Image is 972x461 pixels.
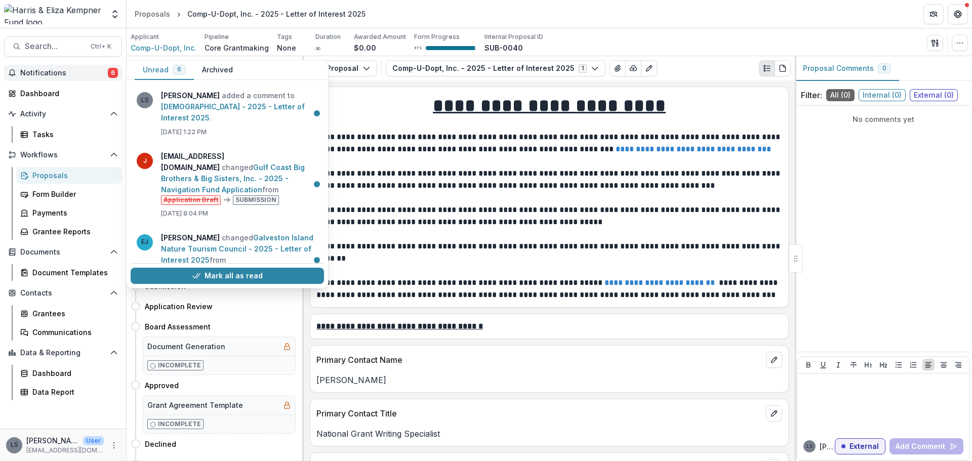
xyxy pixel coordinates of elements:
p: [PERSON_NAME] [820,441,835,452]
div: Data Report [32,387,114,397]
button: Open Documents [4,244,122,260]
button: Align Right [952,359,964,371]
button: View Attached Files [610,60,626,76]
button: Notifications6 [4,65,122,81]
div: Grantee Reports [32,226,114,237]
p: Primary Contact Name [316,354,762,366]
button: Bold [802,359,815,371]
span: Activity [20,110,106,118]
button: Align Center [938,359,950,371]
a: Gulf Coast Big Brothers & Big Sisters, Inc. - 2025 - Navigation Fund Application [161,163,305,194]
p: [PERSON_NAME] [26,435,79,446]
button: PDF view [775,60,791,76]
button: Add Comment [889,438,963,454]
a: Grantee Reports [16,223,122,240]
button: Proposal [308,60,377,76]
p: SUB-0040 [484,43,523,53]
button: Get Help [948,4,968,24]
span: Search... [25,41,85,51]
p: Internal Proposal ID [484,32,543,41]
p: Incomplete [158,361,201,370]
span: External ( 0 ) [910,89,958,101]
button: Partners [923,4,944,24]
button: Open Activity [4,106,122,122]
button: Open Contacts [4,285,122,301]
button: Strike [847,359,860,371]
p: [EMAIL_ADDRESS][DOMAIN_NAME] [26,446,104,455]
p: Incomplete [158,420,201,429]
p: $0.00 [354,43,376,53]
button: Heading 1 [862,359,874,371]
div: Communications [32,327,114,338]
span: Contacts [20,289,106,298]
div: Tasks [32,129,114,140]
div: Dashboard [32,368,114,379]
button: Italicize [832,359,844,371]
span: Notifications [20,69,108,77]
p: Form Progress [414,32,460,41]
p: added a comment to . [161,90,318,123]
div: Proposals [135,9,170,19]
a: Comp-U-Dopt, Inc. [131,43,196,53]
img: Harris & Eliza Kempner Fund logo [4,4,104,24]
div: Ctrl + K [89,41,113,52]
p: [PERSON_NAME] [316,374,782,386]
div: Proposals [32,170,114,181]
button: Unread [135,60,194,80]
p: External [849,442,879,451]
p: User [83,436,104,445]
a: Grantees [16,305,122,322]
a: Dashboard [4,85,122,102]
button: Mark all as read [131,268,324,284]
button: Archived [194,60,241,80]
a: Form Builder [16,186,122,202]
button: External [835,438,885,454]
button: Search... [4,36,122,57]
button: Open entity switcher [108,4,122,24]
p: changed from [161,151,318,205]
h4: Approved [145,380,179,391]
button: Edit as form [641,60,657,76]
p: Awarded Amount [354,32,406,41]
a: Data Report [16,384,122,400]
div: Grantees [32,308,114,319]
button: Align Left [922,359,935,371]
div: Payments [32,207,114,218]
button: More [108,439,120,451]
span: Workflows [20,151,106,159]
div: Document Templates [32,267,114,278]
a: Proposals [16,167,122,184]
nav: breadcrumb [131,7,370,21]
button: edit [766,405,782,422]
button: edit [766,352,782,368]
a: Tasks [16,126,122,143]
div: Form Builder [32,189,114,199]
span: 6 [177,66,181,73]
div: Comp-U-Dopt, Inc. - 2025 - Letter of Interest 2025 [187,9,366,19]
p: Filter: [801,89,822,101]
h4: Board Assessment [145,321,211,332]
button: Bullet List [893,359,905,371]
button: Plaintext view [759,60,775,76]
p: ∞ [315,43,320,53]
p: None [277,43,296,53]
p: Duration [315,32,341,41]
p: National Grant Writing Specialist [316,428,782,440]
a: Proposals [131,7,174,21]
div: Dashboard [20,88,114,99]
span: Internal ( 0 ) [859,89,906,101]
button: Comp-U-Dopt, Inc. - 2025 - Letter of Interest 20251 [386,60,605,76]
p: Primary Contact Title [316,407,762,420]
button: Open Data & Reporting [4,345,122,361]
h5: Grant Agreement Template [147,400,243,410]
span: All ( 0 ) [826,89,855,101]
h4: Application Review [145,301,213,312]
span: 0 [882,65,886,72]
div: Lauren Scott [806,444,813,449]
p: Applicant [131,32,159,41]
p: Core Grantmaking [205,43,269,53]
button: Open Workflows [4,147,122,163]
h5: Document Generation [147,341,225,352]
h4: Declined [145,439,176,449]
